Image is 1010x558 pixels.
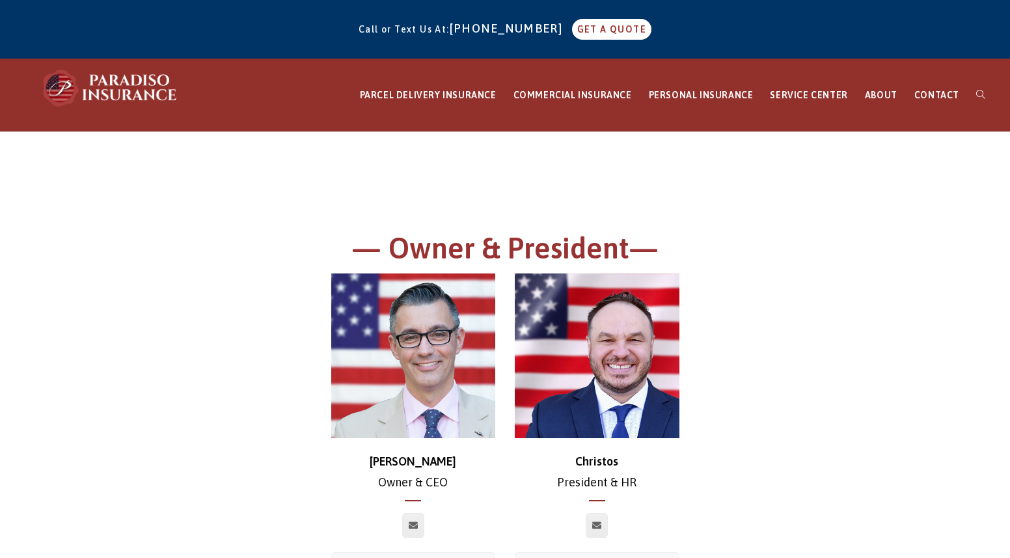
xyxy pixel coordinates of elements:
[572,19,651,40] a: GET A QUOTE
[640,59,762,132] a: PERSONAL INSURANCE
[359,24,450,35] span: Call or Text Us At:
[770,90,847,100] span: SERVICE CENTER
[515,451,679,494] p: President & HR
[39,68,182,107] img: Paradiso Insurance
[906,59,968,132] a: CONTACT
[513,90,632,100] span: COMMERCIAL INSURANCE
[575,454,618,468] strong: Christos
[360,90,497,100] span: PARCEL DELIVERY INSURANCE
[450,21,569,35] a: [PHONE_NUMBER]
[331,451,496,494] p: Owner & CEO
[865,90,897,100] span: ABOUT
[331,273,496,438] img: chris-500x500 (1)
[505,59,640,132] a: COMMERCIAL INSURANCE
[515,273,679,438] img: Christos_500x500
[649,90,754,100] span: PERSONAL INSURANCE
[761,59,856,132] a: SERVICE CENTER
[147,229,863,274] h1: — Owner & President—
[351,59,505,132] a: PARCEL DELIVERY INSURANCE
[856,59,906,132] a: ABOUT
[914,90,959,100] span: CONTACT
[370,454,456,468] strong: [PERSON_NAME]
